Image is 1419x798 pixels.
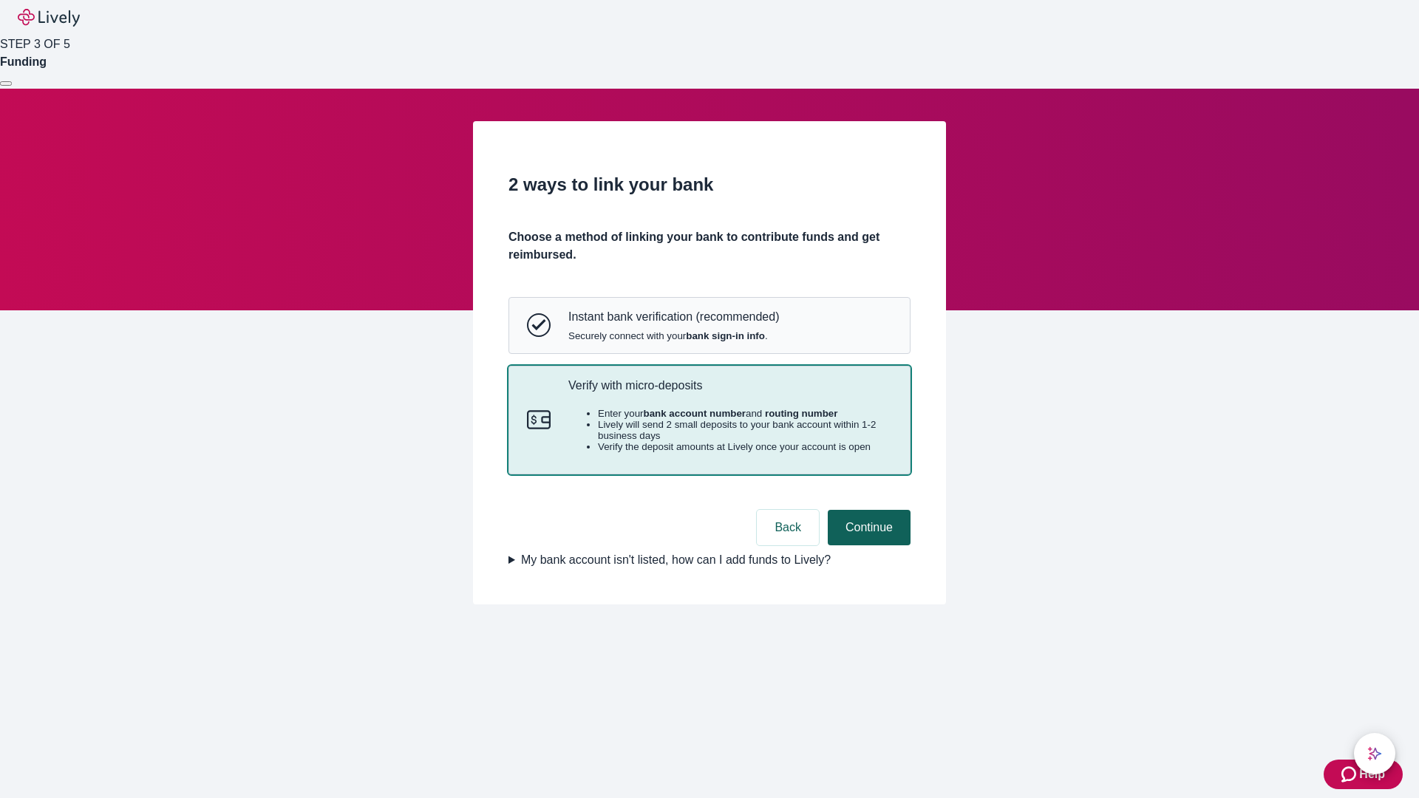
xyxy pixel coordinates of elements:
button: Zendesk support iconHelp [1324,760,1403,789]
li: Lively will send 2 small deposits to your bank account within 1-2 business days [598,419,892,441]
button: Continue [828,510,911,545]
li: Enter your and [598,408,892,419]
svg: Zendesk support icon [1341,765,1359,783]
button: Back [757,510,819,545]
svg: Lively AI Assistant [1367,746,1382,761]
button: chat [1354,733,1395,774]
strong: bank sign-in info [686,330,765,341]
span: Help [1359,765,1385,783]
li: Verify the deposit amounts at Lively once your account is open [598,441,892,452]
button: Micro-depositsVerify with micro-depositsEnter yourbank account numberand routing numberLively wil... [509,366,910,474]
img: Lively [18,9,80,27]
summary: My bank account isn't listed, how can I add funds to Lively? [508,551,911,569]
button: Instant bank verificationInstant bank verification (recommended)Securely connect with yourbank si... [509,298,910,352]
h4: Choose a method of linking your bank to contribute funds and get reimbursed. [508,228,911,264]
p: Verify with micro-deposits [568,378,892,392]
strong: routing number [765,408,837,419]
h2: 2 ways to link your bank [508,171,911,198]
span: Securely connect with your . [568,330,779,341]
svg: Micro-deposits [527,408,551,432]
strong: bank account number [644,408,746,419]
p: Instant bank verification (recommended) [568,310,779,324]
svg: Instant bank verification [527,313,551,337]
